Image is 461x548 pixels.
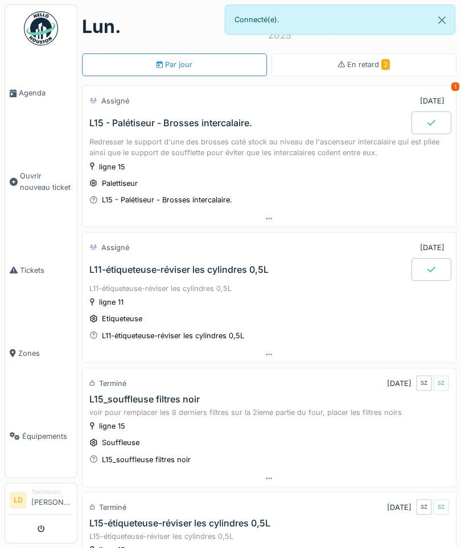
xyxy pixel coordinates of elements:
div: L15_souffleuse filtres noir [89,394,200,405]
a: Zones [5,312,77,395]
button: Close [429,5,455,35]
div: L15 - Palétiseur - Brosses intercalaire. [102,194,232,205]
div: [DATE] [420,242,444,253]
div: L11-étiqueteuse-réviser les cylindres 0,5L [102,330,244,341]
img: Badge_color-CXgf-gQk.svg [24,11,58,45]
div: Terminé [99,378,126,389]
div: Etiqueteuse [102,313,142,324]
div: [DATE] [387,378,411,389]
div: Palettiseur [102,178,138,189]
span: Équipements [22,431,72,442]
div: L11-étiqueteuse-réviser les cylindres 0,5L [89,264,269,275]
span: 2 [381,59,390,70]
div: SZ [433,375,449,391]
a: Tickets [5,229,77,312]
span: Agenda [19,88,72,98]
div: L15-étiqueteuse-réviser les cylindres 0,5L [89,531,449,542]
div: L15 - Palétiseur - Brosses intercalaire. [89,118,252,128]
li: LD [10,492,27,509]
div: Technicien [31,488,72,496]
a: Agenda [5,52,77,135]
div: L15-étiqueteuse-réviser les cylindres 0,5L [89,518,270,529]
a: Équipements [5,395,77,478]
div: [DATE] [420,96,444,106]
div: L11-étiqueteuse-réviser les cylindres 0,5L [89,283,449,294]
a: LD Technicien[PERSON_NAME] [10,488,72,515]
div: L15_souffleuse filtres noir [102,454,191,465]
span: Ouvrir nouveau ticket [20,171,72,192]
div: SZ [433,499,449,515]
div: SZ [416,499,432,515]
div: ligne 15 [99,161,125,172]
div: Assigné [101,242,129,253]
div: Assigné [101,96,129,106]
span: Zones [18,348,72,359]
div: 2025 [268,28,291,42]
li: [PERSON_NAME] [31,488,72,512]
div: ligne 15 [99,421,125,431]
div: SZ [416,375,432,391]
span: En retard [347,60,390,69]
span: Tickets [20,265,72,276]
div: 1 [451,82,459,91]
a: Ouvrir nouveau ticket [5,135,77,229]
div: Connecté(e). [225,5,455,35]
h1: lun. [82,16,121,38]
div: [DATE] [387,502,411,513]
div: Redresser le support d'une des brosses coté stock au niveau de l'ascenseur intercalaire qui est p... [89,136,449,158]
div: Terminé [99,502,126,513]
div: Souffleuse [102,437,139,448]
div: Par jour [157,59,192,70]
div: voir pour remplacer les 8 derniers filtres sur la 2ieme partie du four, placer les filtres noirs [89,407,449,418]
div: ligne 11 [99,297,124,308]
